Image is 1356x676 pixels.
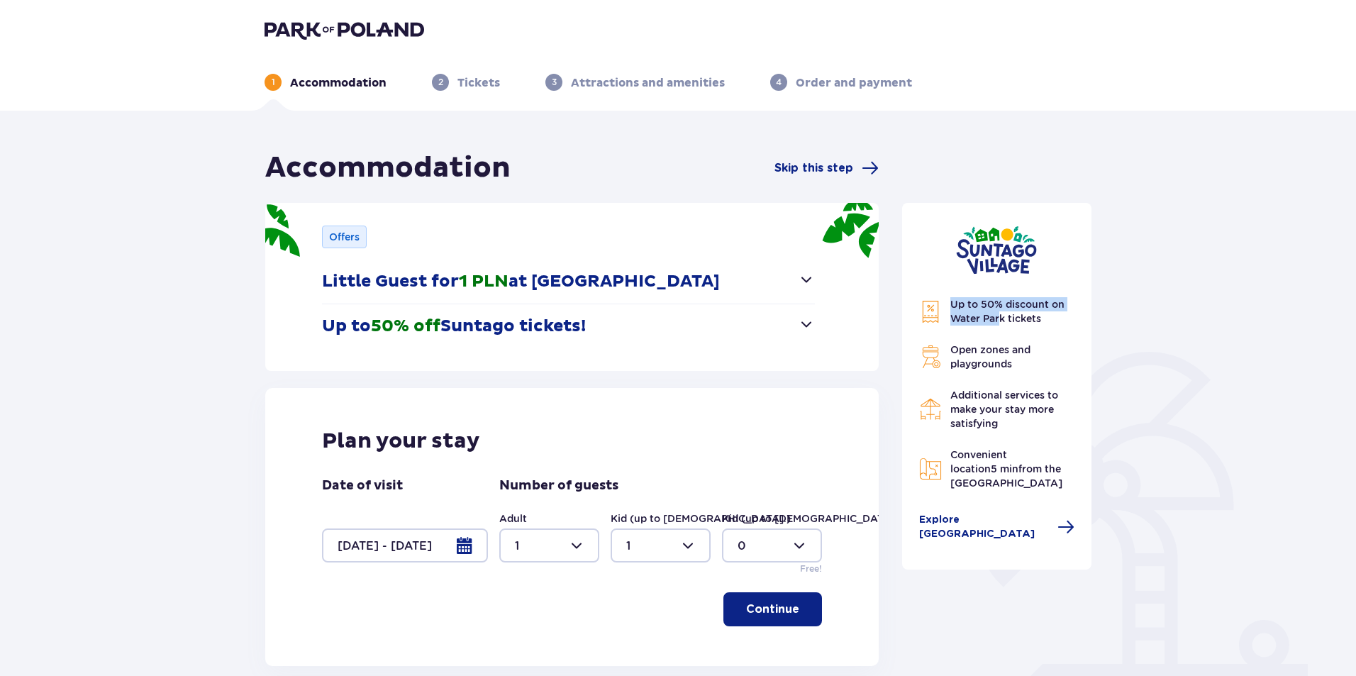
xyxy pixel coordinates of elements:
[776,76,782,89] p: 4
[723,592,822,626] button: Continue
[322,428,480,455] p: Plan your stay
[322,316,586,337] p: Up to Suntago tickets!
[746,602,799,617] p: Continue
[265,150,511,186] h1: Accommodation
[991,463,1018,475] span: 5 min
[457,75,500,91] p: Tickets
[919,513,1050,541] span: Explore [GEOGRAPHIC_DATA]
[796,75,912,91] p: Order and payment
[459,271,508,292] span: 1 PLN
[322,477,403,494] p: Date of visit
[265,20,424,40] img: Park of Poland logo
[611,511,791,526] label: Kid (up to [DEMOGRAPHIC_DATA].)
[919,513,1075,541] a: Explore [GEOGRAPHIC_DATA]
[290,75,387,91] p: Accommodation
[800,563,822,575] p: Free!
[950,389,1058,429] span: Additional services to make your stay more satisfying
[499,511,527,526] label: Adult
[272,76,275,89] p: 1
[919,398,942,421] img: Restaurant Icon
[950,449,1062,489] span: Convenient location from the [GEOGRAPHIC_DATA]
[950,299,1065,324] span: Up to 50% discount on Water Park tickets
[571,75,725,91] p: Attractions and amenities
[956,226,1037,275] img: Suntago Village
[919,300,942,323] img: Discount Icon
[371,316,440,337] span: 50% off
[770,74,912,91] div: 4Order and payment
[329,230,360,244] p: Offers
[774,160,879,177] a: Skip this step
[322,260,815,304] button: Little Guest for1 PLNat [GEOGRAPHIC_DATA]
[265,74,387,91] div: 1Accommodation
[438,76,443,89] p: 2
[950,344,1030,370] span: Open zones and playgrounds
[919,458,942,480] img: Map Icon
[919,345,942,368] img: Grill Icon
[499,477,618,494] p: Number of guests
[432,74,500,91] div: 2Tickets
[722,511,902,526] label: Kid (up to [DEMOGRAPHIC_DATA].)
[774,160,853,176] span: Skip this step
[322,304,815,348] button: Up to50% offSuntago tickets!
[552,76,557,89] p: 3
[322,271,720,292] p: Little Guest for at [GEOGRAPHIC_DATA]
[545,74,725,91] div: 3Attractions and amenities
